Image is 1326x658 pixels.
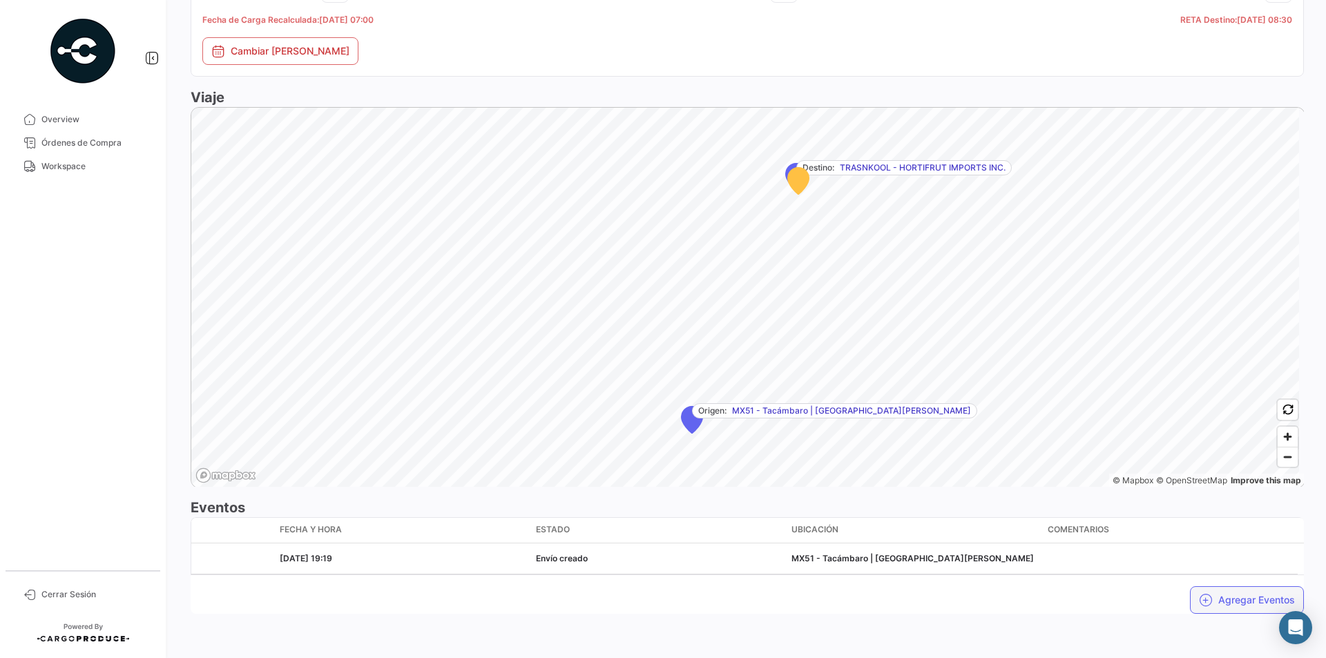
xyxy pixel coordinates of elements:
[280,553,332,563] span: [DATE] 19:19
[1279,611,1312,644] div: Abrir Intercom Messenger
[787,167,809,195] div: Map marker
[202,37,358,65] button: Cambiar [PERSON_NAME]
[786,518,1042,543] datatable-header-cell: Ubicación
[11,108,155,131] a: Overview
[791,552,1037,565] div: MX51 - Tacámbaro | [GEOGRAPHIC_DATA][PERSON_NAME]
[803,162,834,174] span: Destino:
[1048,523,1109,536] span: Comentarios
[785,163,807,191] div: Map marker
[530,518,787,543] datatable-header-cell: Estado
[732,405,971,417] span: MX51 - Tacámbaro | [GEOGRAPHIC_DATA][PERSON_NAME]
[681,406,703,434] div: Map marker
[41,113,149,126] span: Overview
[195,467,256,483] a: Mapbox logo
[1156,475,1227,485] a: OpenStreetMap
[11,131,155,155] a: Órdenes de Compra
[48,17,117,86] img: powered-by.png
[1237,14,1292,25] span: [DATE] 08:30
[840,162,1006,174] span: TRASNKOOL - HORTIFRUT IMPORTS INC.
[280,523,342,536] span: Fecha y Hora
[1042,518,1298,543] datatable-header-cell: Comentarios
[929,14,1292,26] h5: RETA Destino:
[41,588,149,601] span: Cerrar Sesión
[536,523,570,536] span: Estado
[191,88,1304,107] h3: Viaje
[11,155,155,178] a: Workspace
[1113,475,1153,485] a: Mapbox
[1190,586,1304,614] button: Agregar Eventos
[41,137,149,149] span: Órdenes de Compra
[1278,427,1298,447] button: Zoom in
[191,108,1299,489] canvas: Map
[41,160,149,173] span: Workspace
[698,405,727,417] span: Origen:
[791,523,838,536] span: Ubicación
[319,14,374,25] span: [DATE] 07:00
[191,498,1304,517] h3: Eventos
[1278,447,1298,467] button: Zoom out
[202,14,566,26] h5: Fecha de Carga Recalculada:
[1231,475,1301,485] a: Map feedback
[536,552,781,565] div: Envío creado
[274,518,530,543] datatable-header-cell: Fecha y Hora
